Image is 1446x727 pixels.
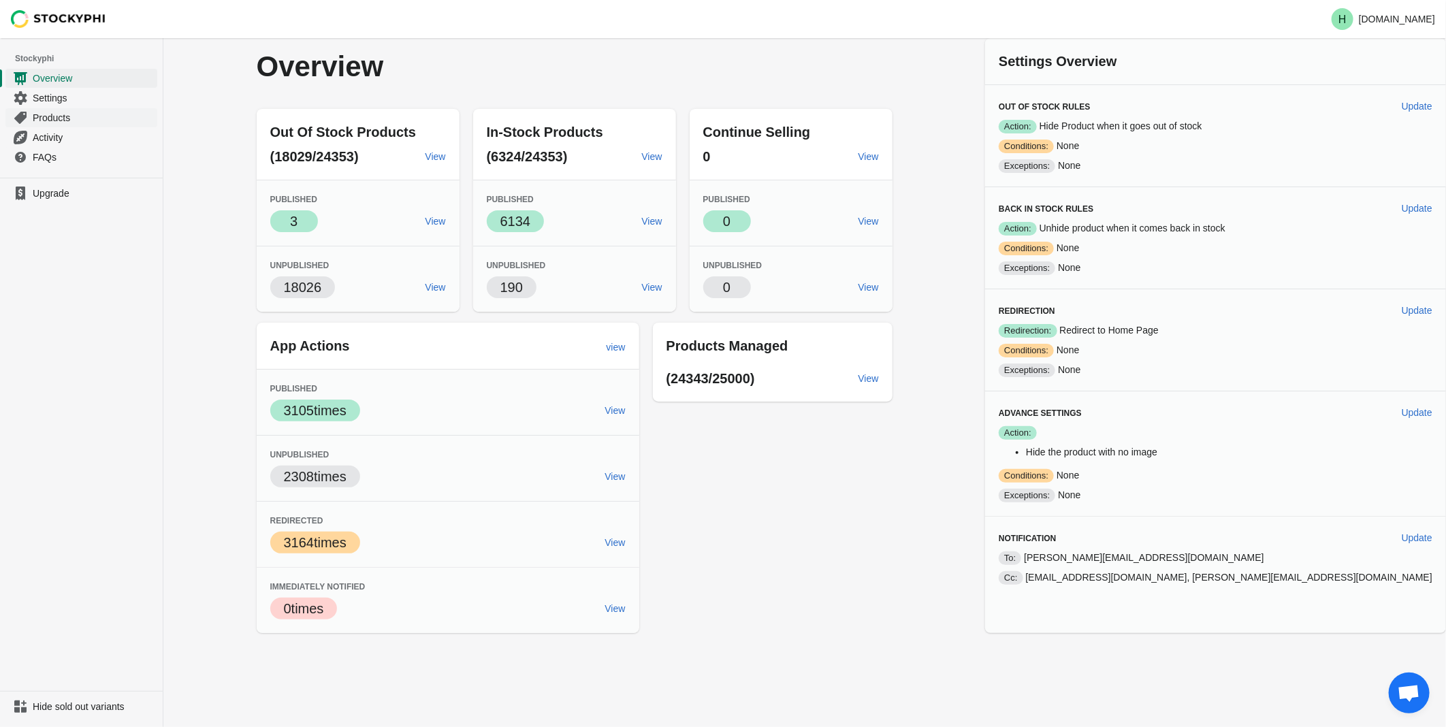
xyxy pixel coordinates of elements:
[257,52,632,82] p: Overview
[500,278,523,297] p: 190
[270,195,317,204] span: Published
[703,261,762,270] span: Unpublished
[5,68,157,88] a: Overview
[605,405,625,416] span: View
[999,488,1432,502] p: None
[487,195,534,204] span: Published
[290,214,298,229] span: 3
[1402,101,1432,112] span: Update
[487,125,603,140] span: In-Stock Products
[270,261,330,270] span: Unpublished
[425,216,445,227] span: View
[852,275,884,300] a: View
[999,101,1391,112] h3: Out of Stock Rules
[999,159,1432,173] p: None
[33,71,155,85] span: Overview
[284,535,347,550] span: 3164 times
[419,209,451,233] a: View
[1338,14,1347,25] text: H
[1389,673,1430,713] a: Open chat
[999,242,1054,255] span: Conditions:
[999,241,1432,255] p: None
[852,144,884,169] a: View
[1396,400,1438,425] button: Update
[1026,445,1432,459] li: Hide the product with no image
[858,151,878,162] span: View
[999,468,1432,483] p: None
[599,596,630,621] a: View
[999,140,1054,153] span: Conditions:
[33,150,155,164] span: FAQs
[636,209,667,233] a: View
[641,282,662,293] span: View
[999,571,1023,585] span: Cc:
[5,88,157,108] a: Settings
[999,120,1037,133] span: Action:
[999,139,1432,153] p: None
[599,464,630,489] a: View
[999,551,1021,565] span: To:
[33,111,155,125] span: Products
[703,125,811,140] span: Continue Selling
[270,450,330,459] span: Unpublished
[1402,305,1432,316] span: Update
[1402,407,1432,418] span: Update
[605,537,625,548] span: View
[999,324,1057,338] span: Redirection:
[419,144,451,169] a: View
[11,10,106,28] img: Stockyphi
[723,280,730,295] span: 0
[284,280,322,295] span: 18026
[599,398,630,423] a: View
[852,209,884,233] a: View
[723,214,730,229] span: 0
[641,151,662,162] span: View
[1396,526,1438,550] button: Update
[1396,94,1438,118] button: Update
[636,144,667,169] a: View
[999,469,1054,483] span: Conditions:
[270,384,317,393] span: Published
[999,363,1055,377] span: Exceptions:
[999,222,1037,236] span: Action:
[500,214,531,229] span: 6134
[1359,14,1435,25] p: [DOMAIN_NAME]
[284,403,347,418] span: 3105 times
[999,204,1391,214] h3: Back in Stock Rules
[270,125,416,140] span: Out Of Stock Products
[270,338,350,353] span: App Actions
[1402,203,1432,214] span: Update
[33,91,155,105] span: Settings
[666,371,755,386] span: (24343/25000)
[5,184,157,203] a: Upgrade
[858,216,878,227] span: View
[999,306,1391,317] h3: Redirection
[33,700,155,713] span: Hide sold out variants
[601,335,631,359] a: view
[999,551,1432,565] p: [PERSON_NAME][EMAIL_ADDRESS][DOMAIN_NAME]
[33,187,155,200] span: Upgrade
[999,221,1432,236] p: Unhide product when it comes back in stock
[703,149,711,164] span: 0
[284,469,347,484] span: 2308 times
[1332,8,1353,30] span: Avatar with initials H
[1326,5,1441,33] button: Avatar with initials H[DOMAIN_NAME]
[703,195,750,204] span: Published
[284,601,324,616] span: 0 times
[1396,298,1438,323] button: Update
[999,489,1055,502] span: Exceptions:
[607,342,626,353] span: view
[605,471,625,482] span: View
[852,366,884,391] a: View
[999,323,1432,338] p: Redirect to Home Page
[487,149,568,164] span: (6324/24353)
[15,52,163,65] span: Stockyphi
[605,603,625,614] span: View
[599,530,630,555] a: View
[999,533,1391,544] h3: Notification
[270,516,323,526] span: Redirected
[999,363,1432,377] p: None
[487,261,546,270] span: Unpublished
[641,216,662,227] span: View
[5,108,157,127] a: Products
